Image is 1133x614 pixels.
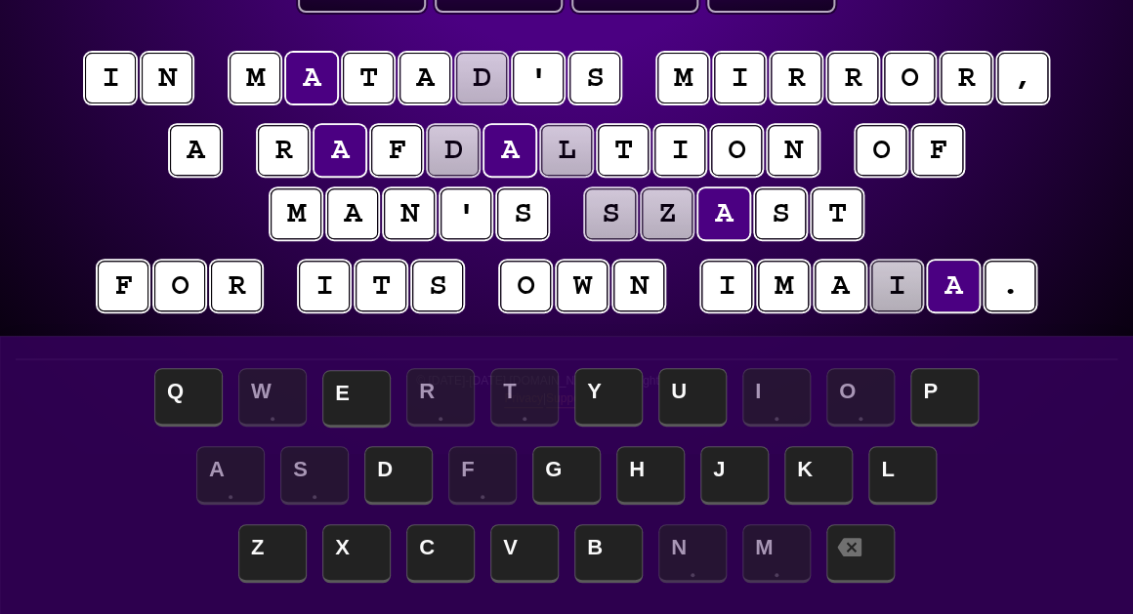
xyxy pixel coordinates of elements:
puzzle-tile: r [771,53,821,103]
puzzle-tile: a [286,53,337,103]
puzzle-tile: a [815,261,865,311]
puzzle-tile: i [654,125,705,176]
span: K [784,446,853,505]
puzzle-tile: , [997,53,1048,103]
span: L [868,446,937,505]
span: Y [574,368,643,427]
puzzle-tile: s [569,53,620,103]
puzzle-tile: o [884,53,935,103]
puzzle-tile: o [500,261,551,311]
span: B [574,524,643,583]
span: A [196,446,265,505]
puzzle-tile: s [755,188,806,239]
span: D [364,446,433,505]
puzzle-tile: i [299,261,350,311]
span: P [910,368,979,427]
puzzle-tile: d [428,125,479,176]
span: E [322,370,391,428]
puzzle-tile: t [356,261,406,311]
puzzle-tile: o [154,261,205,311]
puzzle-tile: n [768,125,818,176]
puzzle-tile: o [711,125,762,176]
puzzle-tile: l [541,125,592,176]
span: Q [154,368,223,427]
span: Z [238,524,307,583]
span: I [742,368,811,427]
puzzle-tile: a [484,125,535,176]
puzzle-tile: m [271,188,321,239]
puzzle-tile: s [497,188,548,239]
puzzle-tile: i [701,261,752,311]
span: H [616,446,685,505]
span: J [700,446,769,505]
span: U [658,368,727,427]
span: V [490,524,559,583]
puzzle-tile: a [928,261,979,311]
puzzle-tile: s [412,261,463,311]
span: G [532,446,601,505]
puzzle-tile: ' [441,188,491,239]
span: N [658,524,727,583]
puzzle-tile: n [613,261,664,311]
span: C [406,524,475,583]
span: S [280,446,349,505]
puzzle-tile: t [343,53,394,103]
puzzle-tile: m [758,261,809,311]
puzzle-tile: n [384,188,435,239]
puzzle-tile: r [941,53,991,103]
puzzle-tile: m [657,53,708,103]
puzzle-tile: i [871,261,922,311]
puzzle-tile: . [985,261,1035,311]
puzzle-tile: r [211,261,262,311]
span: R [406,368,475,427]
span: O [826,368,895,427]
puzzle-tile: t [812,188,862,239]
puzzle-tile: f [912,125,963,176]
puzzle-tile: m [230,53,280,103]
puzzle-tile: f [371,125,422,176]
puzzle-tile: ' [513,53,564,103]
puzzle-tile: i [85,53,136,103]
span: T [490,368,559,427]
puzzle-tile: d [456,53,507,103]
puzzle-tile: t [598,125,649,176]
puzzle-tile: a [170,125,221,176]
span: W [238,368,307,427]
puzzle-tile: f [98,261,148,311]
puzzle-tile: r [258,125,309,176]
puzzle-tile: r [827,53,878,103]
puzzle-tile: s [585,188,636,239]
puzzle-tile: o [856,125,906,176]
puzzle-tile: z [642,188,692,239]
puzzle-tile: i [714,53,765,103]
span: X [322,524,391,583]
puzzle-tile: a [698,188,749,239]
span: M [742,524,811,583]
puzzle-tile: a [399,53,450,103]
puzzle-tile: w [557,261,608,311]
puzzle-tile: n [142,53,192,103]
puzzle-tile: a [315,125,365,176]
span: F [448,446,517,505]
puzzle-tile: a [327,188,378,239]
